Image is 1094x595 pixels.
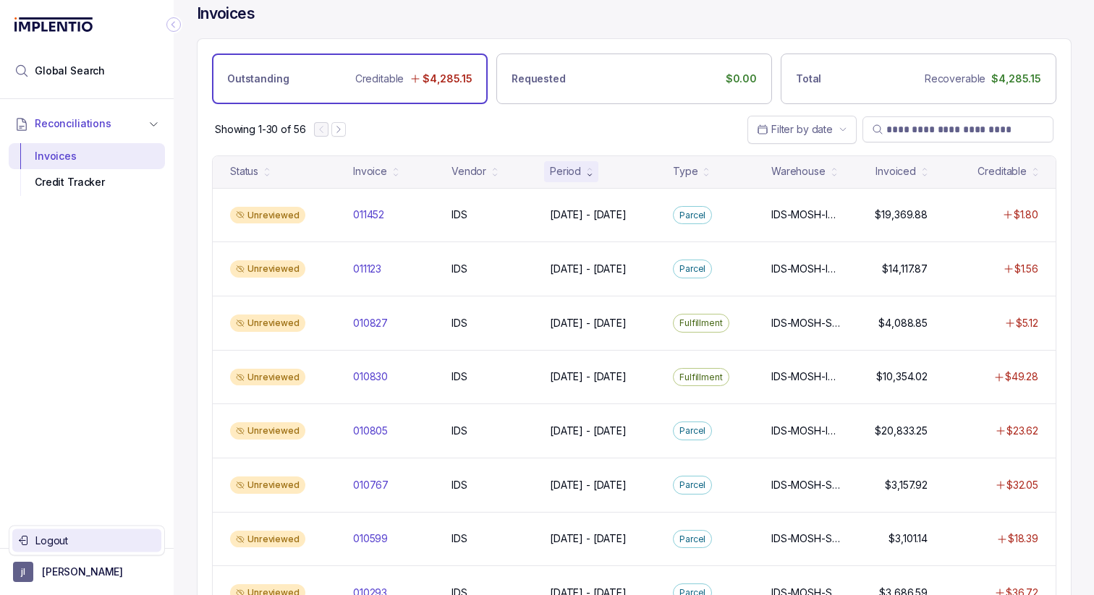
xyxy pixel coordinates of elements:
p: Recoverable [925,72,985,86]
p: $0.00 [726,72,757,86]
button: Date Range Picker [747,116,857,143]
p: $18.39 [1008,531,1038,546]
div: Reconciliations [9,140,165,199]
button: Next Page [331,122,346,137]
p: $4,285.15 [423,72,472,86]
div: Unreviewed [230,314,305,332]
p: IDS [451,262,467,276]
p: 010827 [353,316,388,330]
div: Unreviewed [230,369,305,386]
span: Filter by date [771,123,833,135]
p: $5.12 [1016,316,1038,330]
p: $4,285.15 [991,72,1041,86]
p: IDS-MOSH-IND [771,262,841,276]
p: IDS-MOSH-IND [771,207,841,222]
p: IDS-MOSH-IND [771,369,841,384]
p: [DATE] - [DATE] [550,531,627,546]
p: IDS-MOSH-IND [771,424,841,438]
p: IDS [451,207,467,222]
p: IDS [451,531,467,546]
div: Invoice [353,164,387,179]
p: [PERSON_NAME] [42,565,123,579]
p: $3,157.92 [885,478,928,492]
p: $49.28 [1005,369,1038,384]
div: Invoices [20,143,153,169]
p: $10,354.02 [876,369,928,384]
p: $23.62 [1006,424,1038,438]
div: Type [673,164,697,179]
p: [DATE] - [DATE] [550,316,627,330]
p: IDS-MOSH-SLC [771,531,841,546]
p: [DATE] - [DATE] [550,207,627,222]
p: 010599 [353,531,388,546]
div: Warehouse [771,164,826,179]
p: $20,833.25 [875,424,928,438]
p: 010830 [353,369,388,384]
span: User initials [13,562,33,582]
p: [DATE] - [DATE] [550,424,627,438]
p: [DATE] - [DATE] [550,369,627,384]
search: Date Range Picker [757,122,833,137]
h4: Invoices [197,4,255,24]
p: $1.56 [1014,262,1038,276]
p: Requested [512,72,566,86]
div: Unreviewed [230,260,305,278]
p: [DATE] - [DATE] [550,262,627,276]
p: 011123 [353,262,381,276]
p: IDS-MOSH-SLC [771,316,841,330]
div: Status [230,164,258,179]
p: IDS [451,316,467,330]
button: Reconciliations [9,108,165,140]
p: Parcel [679,424,705,438]
p: [DATE] - [DATE] [550,478,627,492]
div: Unreviewed [230,476,305,494]
p: Logout [35,534,156,548]
div: Period [550,164,581,179]
p: IDS [451,369,467,384]
p: Parcel [679,208,705,223]
p: $19,369.88 [875,207,928,222]
p: Outstanding [227,72,289,86]
p: Showing 1-30 of 56 [215,122,305,137]
p: IDS [451,478,467,492]
div: Collapse Icon [165,16,182,33]
div: Invoiced [875,164,916,179]
div: Remaining page entries [215,122,305,137]
p: Fulfillment [679,370,723,385]
p: 010767 [353,478,389,492]
p: 010805 [353,424,388,438]
p: IDS-MOSH-SLC [771,478,841,492]
p: $4,088.85 [878,316,928,330]
button: User initials[PERSON_NAME] [13,562,161,582]
span: Reconciliations [35,116,111,131]
p: Parcel [679,532,705,547]
div: Credit Tracker [20,169,153,195]
p: $1.80 [1014,207,1038,222]
div: Unreviewed [230,207,305,224]
p: Parcel [679,478,705,492]
p: $32.05 [1006,478,1038,492]
span: Global Search [35,64,105,78]
p: $3,101.14 [889,531,928,546]
p: Fulfillment [679,316,723,330]
div: Unreviewed [230,531,305,548]
p: Total [796,72,821,86]
div: Unreviewed [230,422,305,440]
p: IDS [451,424,467,438]
div: Vendor [451,164,486,179]
div: Creditable [978,164,1027,179]
p: 011452 [353,207,384,222]
p: Creditable [355,72,404,86]
p: $14,117.87 [882,262,928,276]
p: Parcel [679,262,705,276]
